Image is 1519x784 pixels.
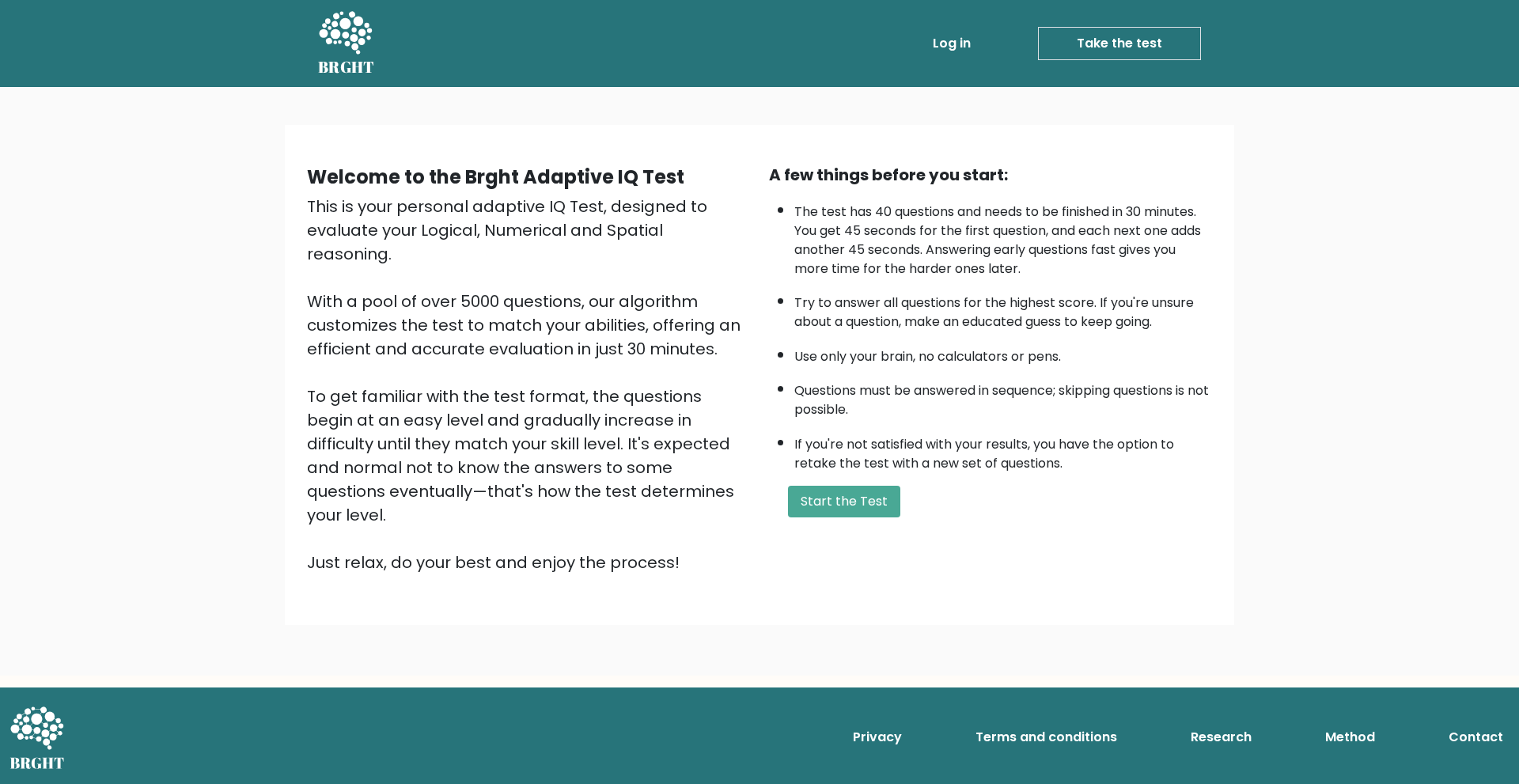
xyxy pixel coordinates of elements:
[307,195,750,574] div: This is your personal adaptive IQ Test, designed to evaluate your Logical, Numerical and Spatial ...
[318,6,375,81] a: BRGHT
[794,286,1212,331] li: Try to answer all questions for the highest score. If you're unsure about a question, make an edu...
[1319,722,1381,753] a: Method
[307,164,684,190] b: Welcome to the Brght Adaptive IQ Test
[1038,27,1201,60] a: Take the test
[969,722,1123,753] a: Terms and conditions
[1184,722,1258,753] a: Research
[794,373,1212,419] li: Questions must be answered in sequence; skipping questions is not possible.
[926,28,977,59] a: Log in
[847,722,908,753] a: Privacy
[318,58,375,77] h5: BRGHT
[794,339,1212,366] li: Use only your brain, no calculators or pens.
[1442,722,1510,753] a: Contact
[769,163,1212,187] div: A few things before you start:
[794,427,1212,473] li: If you're not satisfied with your results, you have the option to retake the test with a new set ...
[794,195,1212,278] li: The test has 40 questions and needs to be finished in 30 minutes. You get 45 seconds for the firs...
[788,486,900,517] button: Start the Test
